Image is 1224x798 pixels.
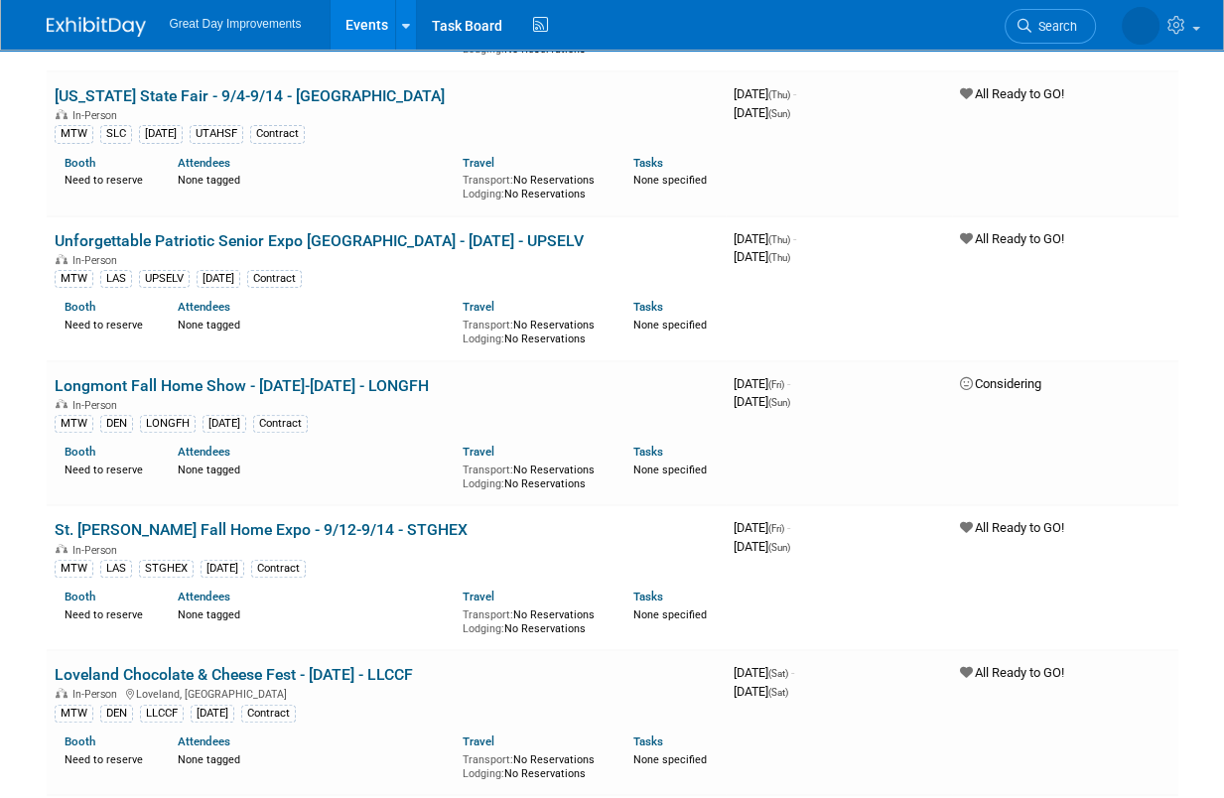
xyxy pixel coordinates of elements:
[633,174,707,187] span: None specified
[55,125,93,143] div: MTW
[768,379,784,390] span: (Fri)
[463,749,604,780] div: No Reservations No Reservations
[56,254,68,264] img: In-Person Event
[178,315,448,332] div: None tagged
[768,108,790,119] span: (Sun)
[250,125,305,143] div: Contract
[65,156,95,170] a: Booth
[55,705,93,723] div: MTW
[633,753,707,766] span: None specified
[140,705,184,723] div: LLCCF
[734,249,790,264] span: [DATE]
[56,399,68,409] img: In-Person Event
[463,188,504,200] span: Lodging:
[960,665,1064,680] span: All Ready to GO!
[140,415,196,433] div: LONGFH
[463,156,494,170] a: Travel
[463,319,513,332] span: Transport:
[55,270,93,288] div: MTW
[793,86,796,101] span: -
[178,604,448,622] div: None tagged
[72,688,123,701] span: In-Person
[100,270,132,288] div: LAS
[768,668,788,679] span: (Sat)
[633,319,707,332] span: None specified
[734,105,790,120] span: [DATE]
[56,109,68,119] img: In-Person Event
[463,590,494,603] a: Travel
[734,86,796,101] span: [DATE]
[55,231,584,250] a: Unforgettable Patriotic Senior Expo [GEOGRAPHIC_DATA] - [DATE] - UPSELV
[65,590,95,603] a: Booth
[463,332,504,345] span: Lodging:
[768,89,790,100] span: (Thu)
[463,464,513,476] span: Transport:
[768,687,788,698] span: (Sat)
[463,477,504,490] span: Lodging:
[47,17,146,37] img: ExhibitDay
[463,43,504,56] span: Lodging:
[190,125,243,143] div: UTAHSF
[178,590,230,603] a: Attendees
[139,560,194,578] div: STGHEX
[247,270,302,288] div: Contract
[768,252,790,263] span: (Thu)
[734,665,794,680] span: [DATE]
[139,270,190,288] div: UPSELV
[72,544,123,557] span: In-Person
[633,590,663,603] a: Tasks
[463,734,494,748] a: Travel
[787,520,790,535] span: -
[178,170,448,188] div: None tagged
[65,300,95,314] a: Booth
[463,604,604,635] div: No Reservations No Reservations
[72,399,123,412] span: In-Person
[633,156,663,170] a: Tasks
[463,170,604,200] div: No Reservations No Reservations
[100,705,133,723] div: DEN
[768,234,790,245] span: (Thu)
[734,394,790,409] span: [DATE]
[55,665,413,684] a: Loveland Chocolate & Cheese Fest - [DATE] - LLCCF
[178,749,448,767] div: None tagged
[633,464,707,476] span: None specified
[178,156,230,170] a: Attendees
[787,376,790,391] span: -
[72,109,123,122] span: In-Person
[65,604,149,622] div: Need to reserve
[463,460,604,490] div: No Reservations No Reservations
[251,560,306,578] div: Contract
[768,542,790,553] span: (Sun)
[960,376,1041,391] span: Considering
[734,376,790,391] span: [DATE]
[65,460,149,477] div: Need to reserve
[100,415,133,433] div: DEN
[633,608,707,621] span: None specified
[55,685,718,701] div: Loveland, [GEOGRAPHIC_DATA]
[178,734,230,748] a: Attendees
[1031,19,1077,34] span: Search
[178,300,230,314] a: Attendees
[178,460,448,477] div: None tagged
[463,767,504,780] span: Lodging:
[100,125,132,143] div: SLC
[1005,9,1096,44] a: Search
[55,376,429,395] a: Longmont Fall Home Show - [DATE]-[DATE] - LONGFH
[65,315,149,332] div: Need to reserve
[241,705,296,723] div: Contract
[65,749,149,767] div: Need to reserve
[56,688,68,698] img: In-Person Event
[65,734,95,748] a: Booth
[55,86,445,105] a: [US_STATE] State Fair - 9/4-9/14 - [GEOGRAPHIC_DATA]
[72,254,123,267] span: In-Person
[633,734,663,748] a: Tasks
[201,560,244,578] div: [DATE]
[197,270,240,288] div: [DATE]
[768,397,790,408] span: (Sun)
[734,520,790,535] span: [DATE]
[633,445,663,459] a: Tasks
[791,665,794,680] span: -
[960,520,1064,535] span: All Ready to GO!
[139,125,183,143] div: [DATE]
[463,445,494,459] a: Travel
